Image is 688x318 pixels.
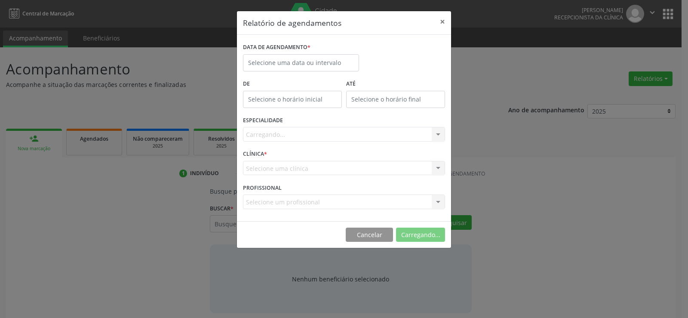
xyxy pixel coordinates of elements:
[346,228,393,242] button: Cancelar
[434,11,451,32] button: Close
[243,41,310,54] label: DATA DE AGENDAMENTO
[346,77,445,91] label: ATÉ
[396,228,445,242] button: Carregando...
[346,91,445,108] input: Selecione o horário final
[243,181,282,195] label: PROFISSIONAL
[243,148,267,161] label: CLÍNICA
[243,17,341,28] h5: Relatório de agendamentos
[243,77,342,91] label: De
[243,114,283,127] label: ESPECIALIDADE
[243,54,359,71] input: Selecione uma data ou intervalo
[243,91,342,108] input: Selecione o horário inicial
